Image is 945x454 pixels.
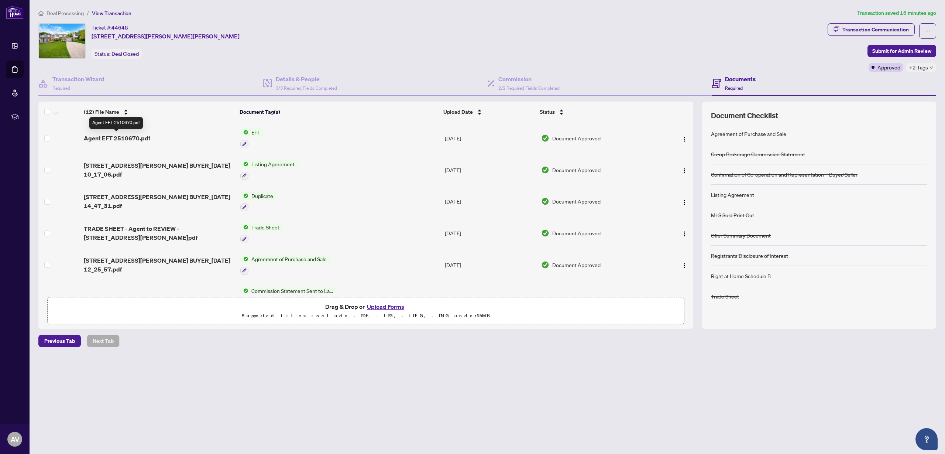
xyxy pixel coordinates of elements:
[52,311,680,320] p: Supported files include .PDF, .JPG, .JPEG, .PNG under 25 MB
[248,223,282,231] span: Trade Sheet
[248,287,336,295] span: Commission Statement Sent to Lawyer
[84,108,119,116] span: (12) File Name
[11,434,19,444] span: AV
[711,191,754,199] div: Listing Agreement
[537,102,657,122] th: Status
[84,256,234,274] span: [STREET_ADDRESS][PERSON_NAME] BUYER_[DATE] 12_25_57.pdf
[440,102,537,122] th: Upload Date
[925,28,930,34] span: ellipsis
[552,292,601,300] span: Document Approved
[248,128,264,136] span: EFT
[498,75,560,83] h4: Commission
[681,168,687,174] img: Logo
[711,110,778,121] span: Document Checklist
[678,259,690,271] button: Logo
[44,335,75,347] span: Previous Tab
[47,10,84,17] span: Deal Processing
[240,128,248,136] img: Status Icon
[711,170,858,178] div: Confirmation of Co-operation and Representation—Buyer/Seller
[84,224,234,242] span: TRADE SHEET - Agent to REVIEW - [STREET_ADDRESS][PERSON_NAME]pdf
[909,63,928,72] span: +2 Tags
[92,23,128,32] div: Ticket #:
[248,192,276,200] span: Duplicate
[240,223,282,243] button: Status IconTrade Sheet
[38,335,81,347] button: Previous Tab
[89,117,143,129] div: Agent EFT 2510670.pdf
[711,292,739,300] div: Trade Sheet
[678,290,690,302] button: Logo
[52,85,70,91] span: Required
[678,132,690,144] button: Logo
[711,150,805,158] div: Co-op Brokerage Commission Statement
[240,255,248,263] img: Status Icon
[81,102,237,122] th: (12) File Name
[552,197,601,205] span: Document Approved
[240,192,276,212] button: Status IconDuplicate
[38,11,44,16] span: home
[87,335,120,347] button: Next Tab
[240,192,248,200] img: Status Icon
[240,160,298,180] button: Status IconListing Agreement
[541,292,549,300] img: Document Status
[248,160,298,168] span: Listing Agreement
[443,108,473,116] span: Upload Date
[678,227,690,239] button: Logo
[541,134,549,142] img: Document Status
[681,136,687,142] img: Logo
[442,249,539,281] td: [DATE]
[541,166,549,174] img: Document Status
[92,32,240,41] span: [STREET_ADDRESS][PERSON_NAME][PERSON_NAME]
[540,108,555,116] span: Status
[711,231,771,239] div: Offer Summary Document
[552,166,601,174] span: Document Approved
[877,63,900,71] span: Approved
[867,45,936,57] button: Submit for Admin Review
[442,122,539,154] td: [DATE]
[442,281,539,313] td: [DATE]
[552,229,601,237] span: Document Approved
[240,287,248,295] img: Status Icon
[681,263,687,269] img: Logo
[541,197,549,205] img: Document Status
[84,134,150,143] span: Agent EFT 2510670.pdf
[929,66,933,69] span: down
[681,199,687,205] img: Logo
[915,428,938,450] button: Open asap
[552,134,601,142] span: Document Approved
[87,9,89,17] li: /
[552,261,601,269] span: Document Approved
[276,85,337,91] span: 3/3 Required Fields Completed
[681,231,687,237] img: Logo
[711,211,754,219] div: MLS Sold Print Out
[92,49,142,59] div: Status:
[442,217,539,249] td: [DATE]
[711,130,786,138] div: Agreement of Purchase and Sale
[240,128,264,148] button: Status IconEFT
[541,261,549,269] img: Document Status
[725,75,756,83] h4: Documents
[678,164,690,176] button: Logo
[240,287,336,307] button: Status IconCommission Statement Sent to Lawyer
[442,186,539,218] td: [DATE]
[111,51,139,57] span: Deal Closed
[39,24,85,58] img: IMG-N12260135_1.jpg
[92,10,131,17] span: View Transaction
[711,252,788,260] div: Registrants Disclosure of Interest
[84,192,234,210] span: [STREET_ADDRESS][PERSON_NAME] BUYER_[DATE] 14_47_31.pdf
[365,302,406,311] button: Upload Forms
[442,154,539,186] td: [DATE]
[678,195,690,207] button: Logo
[84,292,210,301] span: CS - [STREET_ADDRESS][PERSON_NAME]pdf
[711,272,771,280] div: Right at Home Schedule B
[725,85,743,91] span: Required
[325,302,406,311] span: Drag & Drop or
[842,24,909,35] div: Transaction Communication
[48,297,684,325] span: Drag & Drop orUpload FormsSupported files include .PDF, .JPG, .JPEG, .PNG under25MB
[240,160,248,168] img: Status Icon
[498,85,560,91] span: 2/2 Required Fields Completed
[541,229,549,237] img: Document Status
[828,23,915,36] button: Transaction Communication
[6,6,24,19] img: logo
[248,255,330,263] span: Agreement of Purchase and Sale
[84,161,234,179] span: [STREET_ADDRESS][PERSON_NAME] BUYER_[DATE] 10_17_06.pdf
